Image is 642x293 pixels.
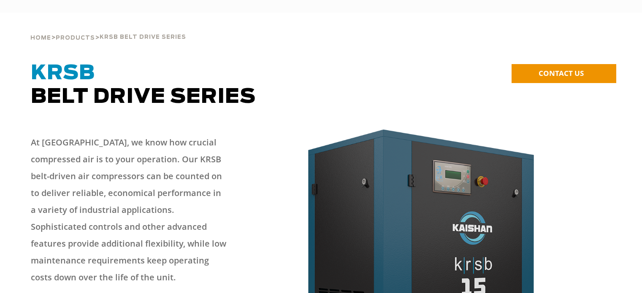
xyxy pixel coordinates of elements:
a: Home [30,34,51,41]
p: At [GEOGRAPHIC_DATA], we know how crucial compressed air is to your operation. Our KRSB belt-driv... [31,134,228,286]
span: Products [56,35,95,41]
span: krsb belt drive series [100,35,186,40]
div: > > [30,13,186,45]
span: Home [30,35,51,41]
a: Products [56,34,95,41]
span: KRSB [31,63,95,83]
span: Belt Drive Series [31,63,256,107]
span: CONTACT US [539,68,584,78]
a: CONTACT US [512,64,616,83]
